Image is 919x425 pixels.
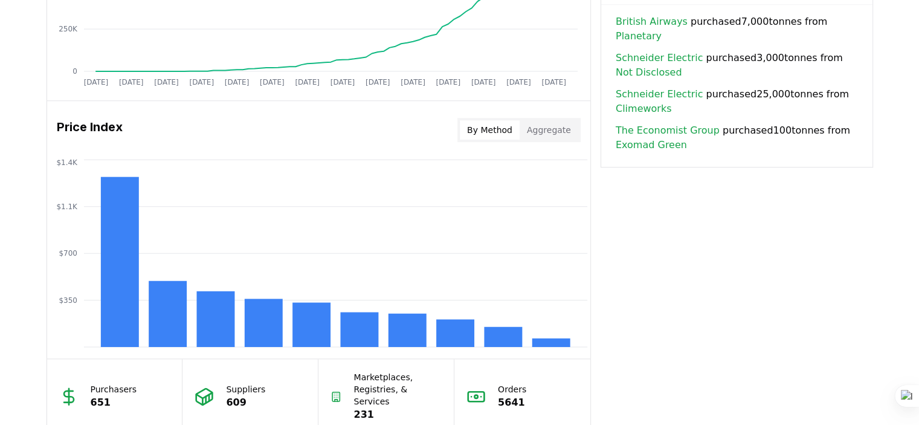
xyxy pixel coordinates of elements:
a: Schneider Electric [616,87,703,102]
tspan: $1.1K [56,203,78,211]
tspan: [DATE] [401,78,425,86]
tspan: [DATE] [189,78,214,86]
p: 651 [91,395,137,410]
a: Exomad Green [616,138,687,152]
span: purchased 100 tonnes from [616,123,858,152]
a: British Airways [616,15,688,29]
tspan: [DATE] [436,78,460,86]
tspan: [DATE] [330,78,355,86]
tspan: [DATE] [541,78,566,86]
tspan: [DATE] [366,78,390,86]
tspan: [DATE] [154,78,179,86]
a: Planetary [616,29,662,44]
button: By Method [460,120,520,140]
p: Purchasers [91,383,137,395]
span: purchased 7,000 tonnes from [616,15,858,44]
a: Schneider Electric [616,51,703,65]
a: Not Disclosed [616,65,682,80]
h3: Price Index [57,118,123,142]
p: 5641 [498,395,526,410]
span: purchased 3,000 tonnes from [616,51,858,80]
p: 609 [226,395,265,410]
span: purchased 25,000 tonnes from [616,87,858,116]
tspan: [DATE] [471,78,496,86]
a: The Economist Group [616,123,720,138]
p: Suppliers [226,383,265,395]
tspan: [DATE] [83,78,108,86]
tspan: 250K [59,25,78,33]
tspan: [DATE] [224,78,249,86]
tspan: [DATE] [118,78,143,86]
button: Aggregate [520,120,578,140]
p: 231 [354,407,442,422]
a: Climeworks [616,102,672,116]
tspan: [DATE] [295,78,320,86]
p: Marketplaces, Registries, & Services [354,371,442,407]
tspan: 0 [73,67,77,76]
tspan: $1.4K [56,158,78,166]
tspan: $350 [59,296,77,305]
tspan: $700 [59,249,77,258]
p: Orders [498,383,526,395]
tspan: [DATE] [260,78,285,86]
tspan: [DATE] [506,78,531,86]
